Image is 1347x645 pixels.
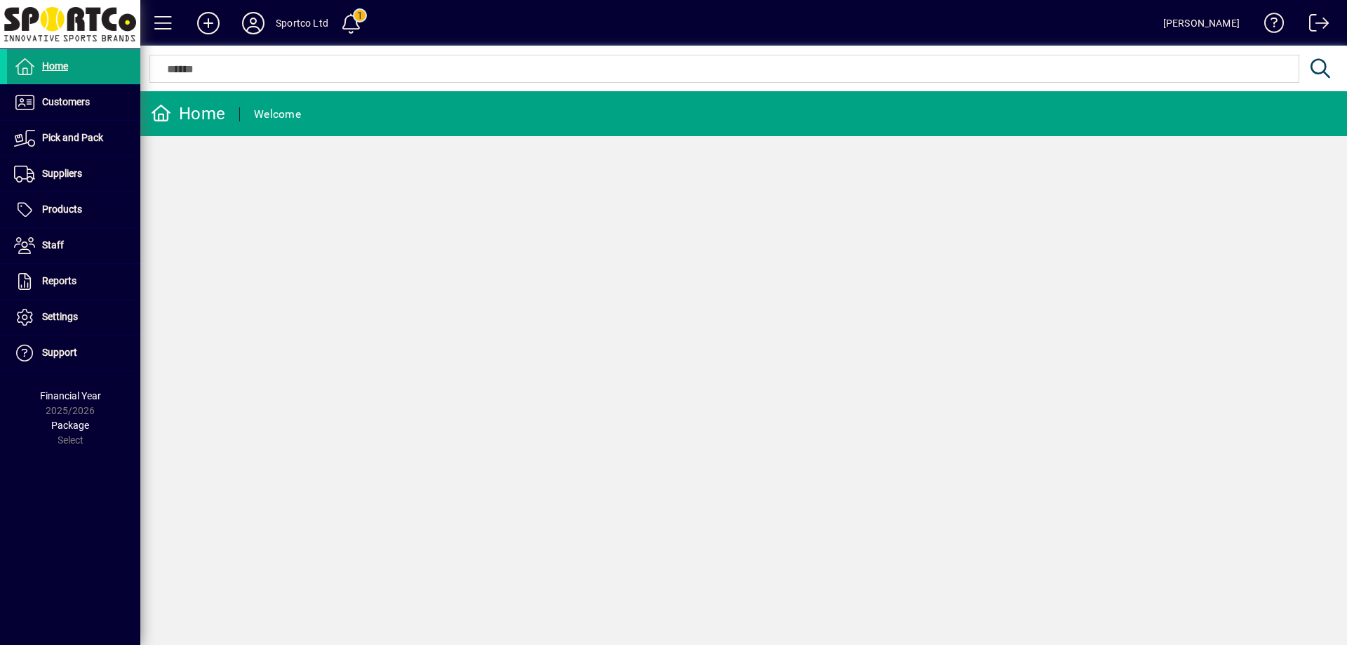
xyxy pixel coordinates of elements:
span: Products [42,204,82,215]
a: Reports [7,264,140,299]
span: Customers [42,96,90,107]
span: Financial Year [40,390,101,401]
span: Support [42,347,77,358]
a: Settings [7,300,140,335]
a: Suppliers [7,157,140,192]
div: [PERSON_NAME] [1163,12,1240,34]
div: Sportco Ltd [276,12,328,34]
div: Home [151,102,225,125]
span: Settings [42,311,78,322]
a: Staff [7,228,140,263]
span: Pick and Pack [42,132,103,143]
span: Home [42,60,68,72]
div: Welcome [254,103,301,126]
a: Products [7,192,140,227]
a: Pick and Pack [7,121,140,156]
span: Suppliers [42,168,82,179]
span: Reports [42,275,76,286]
a: Support [7,335,140,371]
a: Logout [1299,3,1329,48]
button: Add [186,11,231,36]
span: Package [51,420,89,431]
button: Profile [231,11,276,36]
span: Staff [42,239,64,251]
a: Knowledge Base [1254,3,1285,48]
a: Customers [7,85,140,120]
